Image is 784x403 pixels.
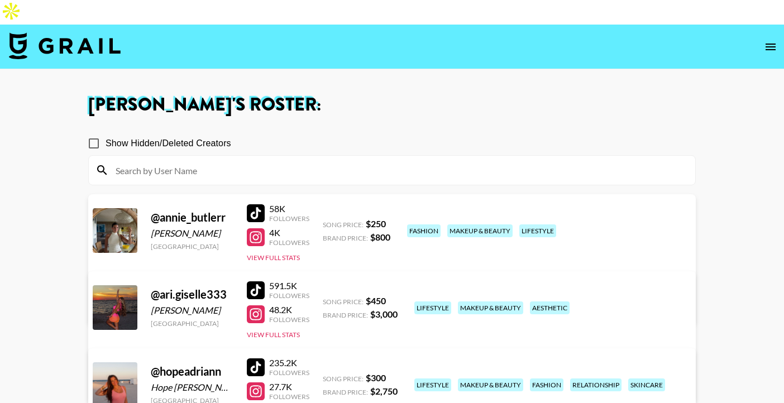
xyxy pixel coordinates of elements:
div: relationship [570,378,622,391]
span: Song Price: [323,375,364,383]
h1: [PERSON_NAME] 's Roster: [88,96,696,114]
div: Followers [269,368,309,377]
span: Show Hidden/Deleted Creators [106,137,231,150]
div: skincare [628,378,665,391]
strong: $ 2,750 [370,386,398,396]
div: @ annie_butlerr [151,210,233,224]
div: @ ari.giselle333 [151,287,233,301]
button: View Full Stats [247,253,300,262]
div: Followers [269,392,309,401]
div: makeup & beauty [447,224,513,237]
div: Followers [269,214,309,223]
div: 235.2K [269,357,309,368]
div: 58K [269,203,309,214]
img: Grail Talent [9,32,121,59]
strong: $ 800 [370,232,390,242]
div: 27.7K [269,381,309,392]
div: Followers [269,238,309,247]
div: aesthetic [530,301,570,314]
button: View Full Stats [247,330,300,339]
div: lifestyle [414,378,451,391]
strong: $ 250 [366,218,386,229]
div: fashion [530,378,563,391]
div: makeup & beauty [458,301,523,314]
span: Song Price: [323,298,364,306]
strong: $ 300 [366,372,386,383]
span: Brand Price: [323,388,368,396]
div: fashion [407,224,441,237]
div: [PERSON_NAME] [151,305,233,316]
div: [GEOGRAPHIC_DATA] [151,319,233,328]
div: 591.5K [269,280,309,291]
div: 4K [269,227,309,238]
div: [GEOGRAPHIC_DATA] [151,242,233,251]
div: 48.2K [269,304,309,315]
span: Song Price: [323,220,364,229]
button: open drawer [759,36,782,58]
div: Followers [269,291,309,300]
div: Hope [PERSON_NAME] [151,382,233,393]
div: @ hopeadriann [151,364,233,378]
div: [PERSON_NAME] [151,228,233,239]
input: Search by User Name [109,161,689,179]
span: Brand Price: [323,311,368,319]
strong: $ 3,000 [370,309,398,319]
div: lifestyle [414,301,451,314]
div: makeup & beauty [458,378,523,391]
span: Brand Price: [323,234,368,242]
strong: $ 450 [366,295,386,306]
div: lifestyle [519,224,556,237]
div: Followers [269,315,309,324]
